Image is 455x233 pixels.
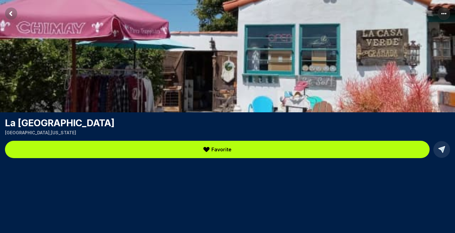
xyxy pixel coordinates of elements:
button: Favorite [5,141,430,158]
span: Favorite [211,146,232,153]
button: More options [438,7,450,20]
p: [GEOGRAPHIC_DATA] , [US_STATE] [5,130,450,136]
h1: La [GEOGRAPHIC_DATA] [5,117,450,128]
button: Return to previous page [5,7,17,20]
